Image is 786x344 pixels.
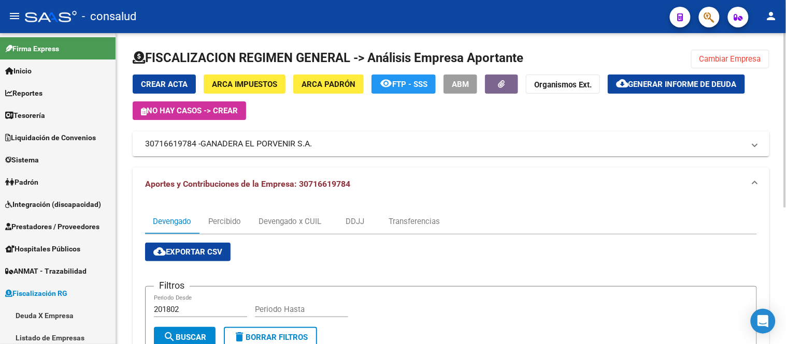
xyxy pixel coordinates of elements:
[5,132,96,143] span: Liquidación de Convenios
[233,333,308,342] span: Borrar Filtros
[765,10,778,22] mat-icon: person
[163,331,176,343] mat-icon: search
[392,80,427,89] span: FTP - SSS
[5,65,32,77] span: Inicio
[5,221,99,232] span: Prestadores / Proveedores
[82,5,136,28] span: - consalud
[616,77,628,89] mat-icon: cloud_download
[628,80,737,89] span: Generar informe de deuda
[691,50,769,68] button: Cambiar Empresa
[534,80,592,89] strong: Organismos Ext.
[5,288,67,299] span: Fiscalización RG
[153,247,222,257] span: Exportar CSV
[212,80,277,89] span: ARCA Impuestos
[133,74,196,94] button: Crear Acta
[141,106,238,115] span: No hay casos -> Crear
[5,199,101,210] span: Integración (discapacidad)
[526,74,600,94] button: Organismos Ext.
[259,216,321,227] div: Devengado x CUIL
[5,154,39,166] span: Sistema
[608,74,745,94] button: Generar informe de deuda
[452,80,469,89] span: ABM
[233,331,246,343] mat-icon: delete
[209,216,241,227] div: Percibido
[346,216,364,227] div: DDJJ
[204,74,285,94] button: ARCA Impuestos
[201,138,312,149] span: GANADERA EL PORVENIR S.A.
[302,80,355,89] span: ARCA Padrón
[380,77,392,89] mat-icon: remove_red_eye
[145,243,231,261] button: Exportar CSV
[145,138,745,149] mat-panel-title: 30716619784 -
[133,168,769,201] mat-expansion-panel-header: Aportes y Contribuciones de la Empresa: 30716619784
[5,110,45,121] span: Tesorería
[145,179,350,189] span: Aportes y Contribuciones de la Empresa: 30716619784
[699,54,761,64] span: Cambiar Empresa
[5,265,87,277] span: ANMAT - Trazabilidad
[389,216,440,227] div: Transferencias
[5,87,42,99] span: Reportes
[5,176,38,188] span: Padrón
[751,309,776,334] div: Open Intercom Messenger
[133,131,769,156] mat-expansion-panel-header: 30716619784 -GANADERA EL PORVENIR S.A.
[133,50,523,66] h1: FISCALIZACION REGIMEN GENERAL -> Análisis Empresa Aportante
[293,74,364,94] button: ARCA Padrón
[5,43,59,54] span: Firma Express
[153,245,166,258] mat-icon: cloud_download
[444,74,477,94] button: ABM
[163,333,206,342] span: Buscar
[8,10,21,22] mat-icon: menu
[153,216,191,227] div: Devengado
[154,278,190,293] h3: Filtros
[5,243,80,255] span: Hospitales Públicos
[371,74,436,94] button: FTP - SSS
[141,80,188,89] span: Crear Acta
[133,101,246,120] button: No hay casos -> Crear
